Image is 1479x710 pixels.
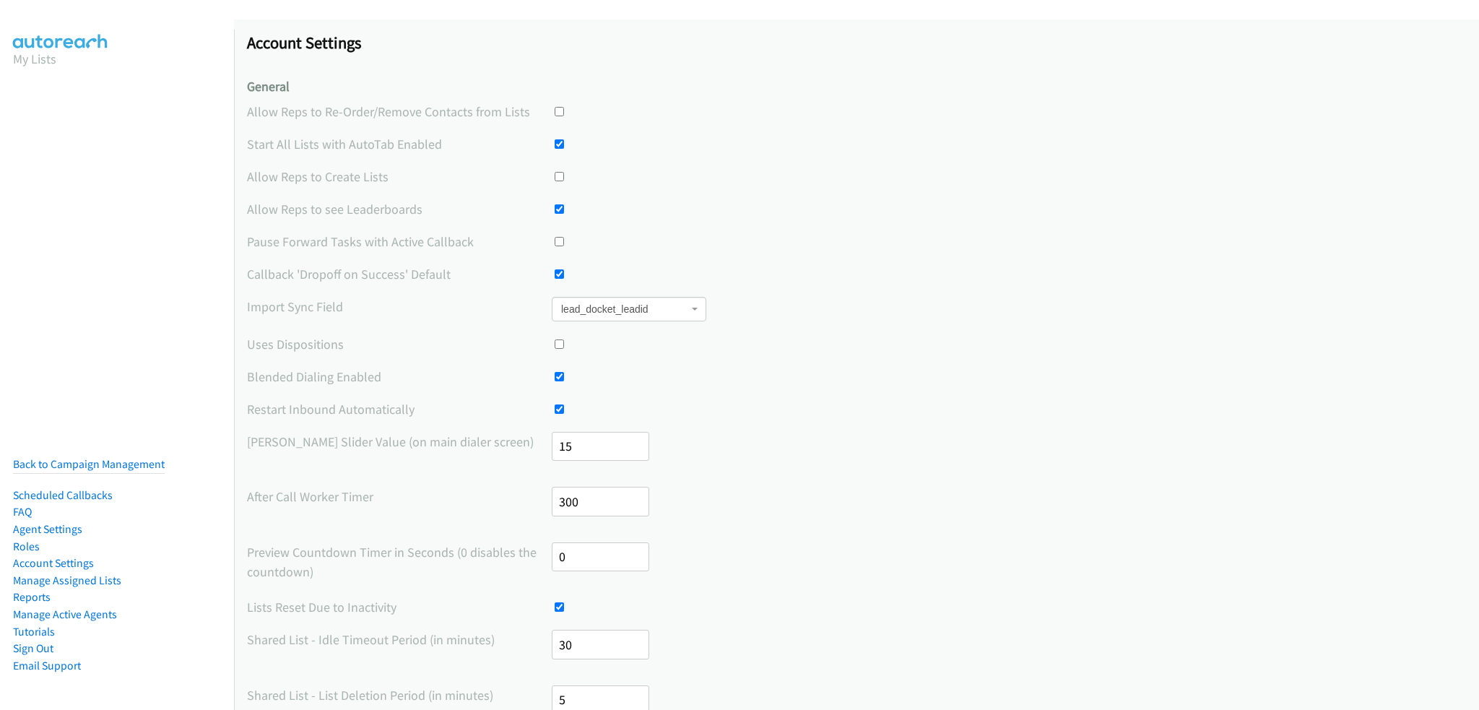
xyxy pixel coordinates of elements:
label: Preview Countdown Timer in Seconds (0 disables the countdown) [247,542,552,581]
a: My Lists [13,51,56,67]
span: lead_docket_leadid [552,297,706,321]
a: Email Support [13,659,81,672]
div: The time period before a list resets or assigned records get redistributed due to an idle dialing... [247,630,1466,672]
a: Back to Campaign Management [13,457,165,471]
a: Sign Out [13,641,53,655]
a: Tutorials [13,625,55,638]
label: Import Sync Field [247,297,552,316]
a: FAQ [13,505,32,519]
span: lead_docket_leadid [561,302,688,316]
a: Roles [13,540,40,553]
label: Start All Lists with AutoTab Enabled [247,134,552,154]
label: [PERSON_NAME] Slider Value (on main dialer screen) [247,432,552,451]
label: Uses Dispositions [247,334,552,354]
label: Allow Reps to see Leaderboards [247,199,552,219]
a: Manage Active Agents [13,607,117,621]
a: Manage Assigned Lists [13,573,121,587]
label: Allow Reps to Re-Order/Remove Contacts from Lists [247,102,552,121]
label: Restart Inbound Automatically [247,399,552,419]
h1: Account Settings [247,33,1466,53]
a: Scheduled Callbacks [13,488,113,502]
a: Agent Settings [13,522,82,536]
label: Allow Reps to Create Lists [247,167,552,186]
a: Account Settings [13,556,94,570]
h4: General [247,79,1466,95]
label: After Call Worker Timer [247,487,552,506]
label: Blended Dialing Enabled [247,367,552,386]
label: Callback 'Dropoff on Success' Default [247,264,552,284]
label: Pause Forward Tasks with Active Callback [247,232,552,251]
label: Shared List - Idle Timeout Period (in minutes) [247,630,552,649]
label: Shared List - List Deletion Period (in minutes) [247,685,552,705]
a: Reports [13,590,51,604]
label: Lists Reset Due to Inactivity [247,597,552,617]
